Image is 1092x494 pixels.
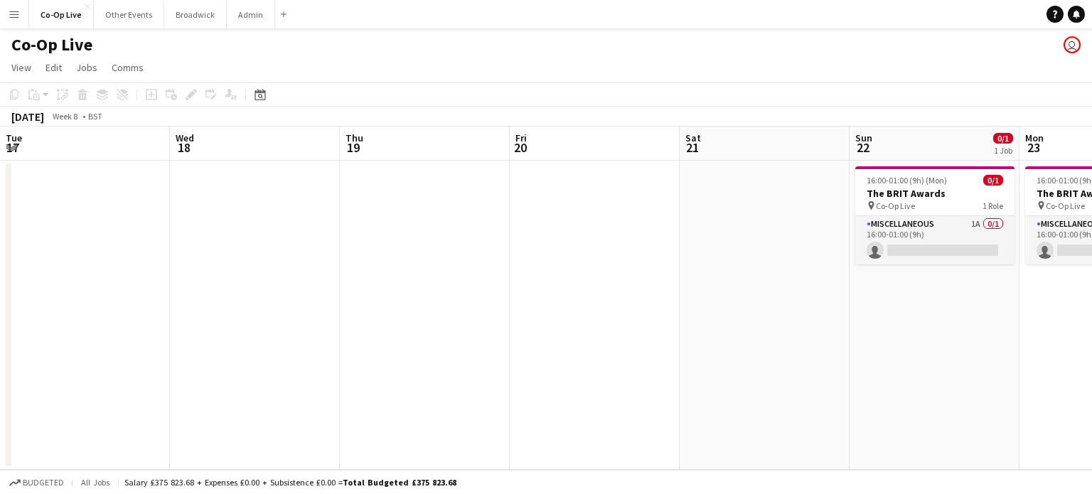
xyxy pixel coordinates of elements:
span: 0/1 [983,175,1003,186]
button: Broadwick [164,1,227,28]
span: Fri [515,131,527,144]
span: All jobs [78,477,112,488]
span: 23 [1023,139,1044,156]
h1: Co-Op Live [11,34,92,55]
button: Budgeted [7,475,66,490]
span: Co-Op Live [876,200,915,211]
span: 18 [173,139,194,156]
div: Salary £375 823.68 + Expenses £0.00 + Subsistence £0.00 = [124,477,456,488]
span: Week 8 [47,111,82,122]
span: Wed [176,131,194,144]
span: 17 [4,139,22,156]
span: 16:00-01:00 (9h) (Mon) [867,175,947,186]
div: BST [88,111,102,122]
button: Other Events [94,1,164,28]
span: 21 [683,139,701,156]
div: [DATE] [11,109,44,124]
span: Tue [6,131,22,144]
div: 1 Job [994,145,1012,156]
a: Edit [40,58,68,77]
span: Sun [855,131,872,144]
span: View [11,61,31,74]
span: Sat [685,131,701,144]
span: Total Budgeted £375 823.68 [343,477,456,488]
span: Comms [112,61,144,74]
span: Co-Op Live [1046,200,1085,211]
a: Comms [106,58,149,77]
h3: The BRIT Awards [855,187,1015,200]
span: Edit [45,61,62,74]
span: Budgeted [23,478,64,488]
button: Admin [227,1,275,28]
a: View [6,58,37,77]
app-card-role: Miscellaneous1A0/116:00-01:00 (9h) [855,216,1015,264]
a: Jobs [70,58,103,77]
span: Mon [1025,131,1044,144]
span: 19 [343,139,363,156]
app-job-card: 16:00-01:00 (9h) (Mon)0/1The BRIT Awards Co-Op Live1 RoleMiscellaneous1A0/116:00-01:00 (9h) [855,166,1015,264]
span: 0/1 [993,133,1013,144]
span: Thu [346,131,363,144]
span: 22 [853,139,872,156]
span: Jobs [76,61,97,74]
span: 20 [513,139,527,156]
button: Co-Op Live [29,1,94,28]
app-user-avatar: Ashley Fielding [1064,36,1081,53]
span: 1 Role [983,200,1003,211]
